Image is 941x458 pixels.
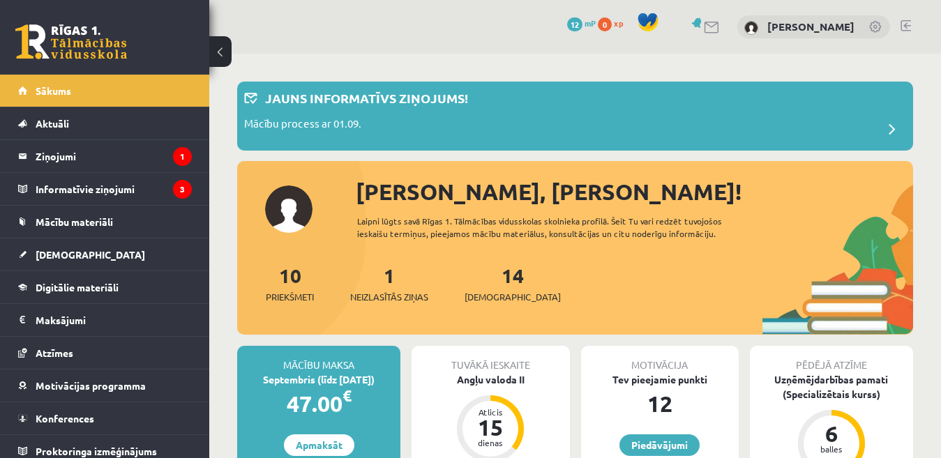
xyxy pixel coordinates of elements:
span: mP [585,17,596,29]
div: Septembris (līdz [DATE]) [237,372,400,387]
span: Neizlasītās ziņas [350,290,428,304]
p: Mācību process ar 01.09. [244,116,361,135]
div: Tev pieejamie punkti [581,372,739,387]
span: Mācību materiāli [36,215,113,228]
span: Digitālie materiāli [36,281,119,293]
span: [DEMOGRAPHIC_DATA] [36,248,145,261]
div: 12 [581,387,739,420]
a: Apmaksāt [284,434,354,456]
legend: Maksājumi [36,304,192,336]
div: Laipni lūgts savā Rīgas 1. Tālmācības vidusskolas skolnieka profilā. Šeit Tu vari redzēt tuvojošo... [357,215,762,240]
a: 14[DEMOGRAPHIC_DATA] [465,263,561,304]
a: [PERSON_NAME] [767,20,855,33]
div: balles [811,445,852,453]
a: 12 mP [567,17,596,29]
a: Digitālie materiāli [18,271,192,303]
a: 0 xp [598,17,630,29]
a: Piedāvājumi [619,434,700,456]
a: [DEMOGRAPHIC_DATA] [18,238,192,270]
a: Ziņojumi1 [18,140,192,172]
a: Konferences [18,402,192,434]
div: dienas [469,438,511,447]
a: Sākums [18,75,192,107]
span: Aktuāli [36,117,69,130]
i: 1 [173,147,192,166]
a: Jauns informatīvs ziņojums! Mācību process ar 01.09. [244,89,906,144]
span: Proktoringa izmēģinājums [36,445,157,457]
div: 47.00 [237,387,400,420]
img: Edgars Kleinbergs [744,21,758,35]
a: Motivācijas programma [18,369,192,402]
span: Priekšmeti [266,290,314,304]
a: Atzīmes [18,337,192,369]
span: 12 [567,17,582,31]
div: Atlicis [469,408,511,416]
div: Mācību maksa [237,346,400,372]
div: Angļu valoda II [412,372,569,387]
a: Aktuāli [18,107,192,139]
a: 10Priekšmeti [266,263,314,304]
p: Jauns informatīvs ziņojums! [265,89,468,107]
span: 0 [598,17,612,31]
span: Motivācijas programma [36,379,146,392]
span: € [342,386,352,406]
div: Pēdējā atzīme [750,346,913,372]
span: xp [614,17,623,29]
a: Informatīvie ziņojumi3 [18,173,192,205]
span: Sākums [36,84,71,97]
span: [DEMOGRAPHIC_DATA] [465,290,561,304]
a: 1Neizlasītās ziņas [350,263,428,304]
legend: Ziņojumi [36,140,192,172]
span: Atzīmes [36,346,73,359]
div: Uzņēmējdarbības pamati (Specializētais kurss) [750,372,913,402]
div: 15 [469,416,511,438]
a: Maksājumi [18,304,192,336]
i: 3 [173,180,192,199]
a: Mācību materiāli [18,206,192,238]
span: Konferences [36,412,94,425]
div: [PERSON_NAME], [PERSON_NAME]! [356,175,913,208]
div: Motivācija [581,346,739,372]
div: Tuvākā ieskaite [412,346,569,372]
div: 6 [811,422,852,445]
a: Rīgas 1. Tālmācības vidusskola [15,24,127,59]
legend: Informatīvie ziņojumi [36,173,192,205]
